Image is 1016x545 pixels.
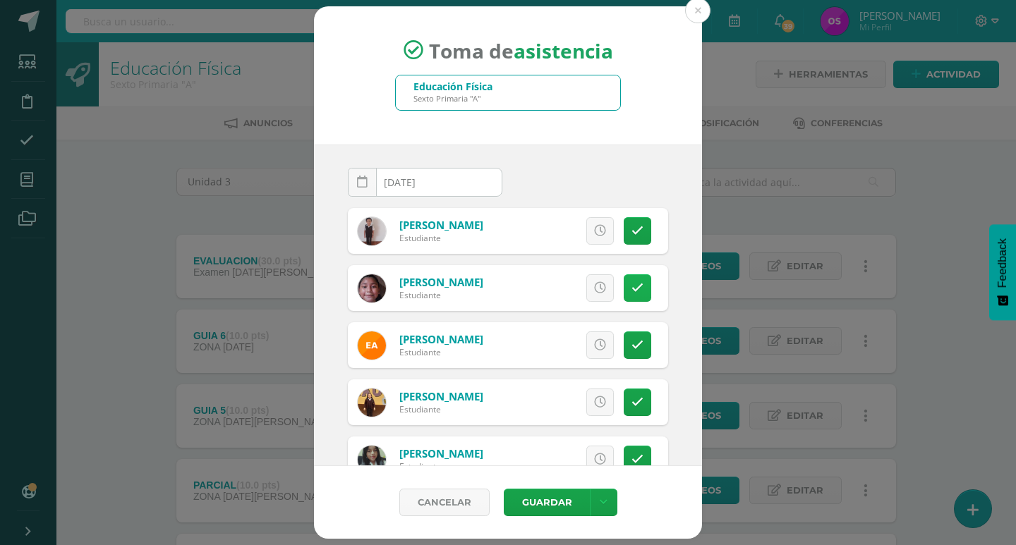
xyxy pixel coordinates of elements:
a: [PERSON_NAME] [399,389,483,403]
div: Estudiante [399,346,483,358]
a: [PERSON_NAME] [399,218,483,232]
a: Cancelar [399,489,490,516]
div: Estudiante [399,289,483,301]
a: [PERSON_NAME] [399,332,483,346]
div: Estudiante [399,403,483,415]
a: [PERSON_NAME] [399,446,483,460]
img: 808f27d65b575ae94050d89d5bded195.png [358,388,386,417]
input: Fecha de Inasistencia [349,169,502,196]
button: Guardar [504,489,590,516]
img: aa23e13181e80b5f9b1ed11298b21846.png [358,446,386,474]
img: 6ab2d43abb26771a7ee48401df29617e.png [358,217,386,245]
button: Feedback - Mostrar encuesta [989,224,1016,320]
div: Educación Física [413,80,492,93]
span: Feedback [996,238,1009,288]
strong: asistencia [514,37,613,63]
img: 1253c36d86762a1bae65edfc69dcef03.png [358,331,386,360]
div: Estudiante [399,232,483,244]
img: 40534f3a6132b06050fcd259196fe097.png [358,274,386,302]
a: [PERSON_NAME] [399,275,483,289]
div: Sexto Primaria "A" [413,93,492,104]
input: Busca un grado o sección aquí... [396,75,620,110]
span: Toma de [429,37,613,63]
div: Estudiante [399,460,483,472]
